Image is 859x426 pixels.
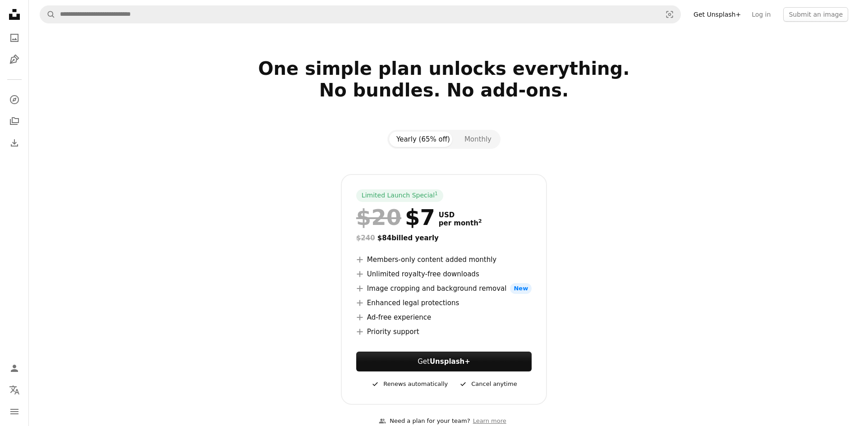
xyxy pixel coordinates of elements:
[356,254,532,265] li: Members-only content added monthly
[5,50,23,69] a: Illustrations
[379,417,470,426] div: Need a plan for your team?
[356,269,532,279] li: Unlimited royalty-free downloads
[356,326,532,337] li: Priority support
[356,206,435,229] div: $7
[659,6,680,23] button: Visual search
[5,5,23,25] a: Home — Unsplash
[389,132,457,147] button: Yearly (65% off)
[430,357,470,366] strong: Unsplash+
[356,206,401,229] span: $20
[439,219,482,227] span: per month
[154,58,735,123] h2: One simple plan unlocks everything. No bundles. No add-ons.
[478,218,482,224] sup: 2
[457,132,499,147] button: Monthly
[356,352,532,371] button: GetUnsplash+
[40,6,55,23] button: Search Unsplash
[356,189,443,202] div: Limited Launch Special
[5,381,23,399] button: Language
[439,211,482,219] span: USD
[433,191,440,200] a: 1
[459,379,517,389] div: Cancel anytime
[477,219,484,227] a: 2
[356,298,532,308] li: Enhanced legal protections
[5,112,23,130] a: Collections
[688,7,746,22] a: Get Unsplash+
[356,312,532,323] li: Ad-free experience
[5,91,23,109] a: Explore
[435,191,438,196] sup: 1
[783,7,848,22] button: Submit an image
[5,29,23,47] a: Photos
[5,403,23,421] button: Menu
[371,379,448,389] div: Renews automatically
[5,134,23,152] a: Download History
[356,283,532,294] li: Image cropping and background removal
[356,234,375,242] span: $240
[510,283,532,294] span: New
[40,5,681,23] form: Find visuals sitewide
[356,233,532,243] div: $84 billed yearly
[746,7,776,22] a: Log in
[5,359,23,377] a: Log in / Sign up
